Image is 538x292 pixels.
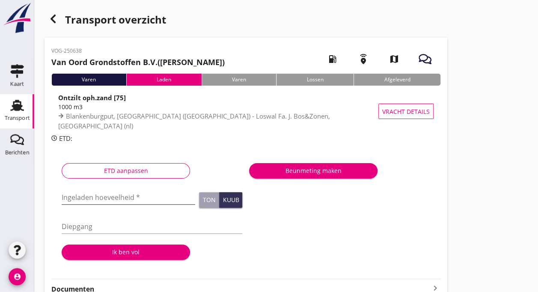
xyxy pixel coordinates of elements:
a: Ontzilt oph.zand [75]1000 m3Blankenburgput, [GEOGRAPHIC_DATA] ([GEOGRAPHIC_DATA]) - Loswal Fa. J.... [51,92,440,130]
strong: Van Oord Grondstoffen B.V. [51,57,158,67]
button: Kuub [219,192,242,208]
h2: ([PERSON_NAME]) [51,57,225,68]
span: Blankenburgput, [GEOGRAPHIC_DATA] ([GEOGRAPHIC_DATA]) - Loswal Fa. J. Bos&Zonen, [GEOGRAPHIC_DATA... [58,112,330,130]
div: Transport [5,115,30,121]
button: Vracht details [378,104,434,119]
button: ETD aanpassen [62,163,190,179]
div: Kuub [223,197,239,203]
span: ETD: [59,134,72,143]
div: Kaart [10,81,24,86]
input: Ingeladen hoeveelheid * [62,191,195,204]
img: logo-small.a267ee39.svg [2,2,33,34]
p: VOG-250638 [51,47,225,55]
button: Ik ben vol [62,244,190,260]
strong: Ontzilt oph.zand [75] [58,93,126,102]
div: Afgeleverd [354,74,440,86]
div: Berichten [5,149,30,155]
button: Ton [199,192,219,208]
button: Beunmeting maken [249,163,377,179]
i: map [382,47,406,71]
i: account_circle [9,268,26,285]
div: Lossen [276,74,354,86]
i: emergency_share [351,47,375,71]
div: Transport overzicht [45,10,447,31]
input: Diepgang [62,220,242,233]
div: Ton [202,197,215,203]
div: ETD aanpassen [69,166,183,175]
div: Ik ben vol [68,247,183,256]
div: 1000 m3 [58,102,382,111]
i: local_gas_station [321,47,345,71]
div: Laden [126,74,202,86]
span: Vracht details [382,107,430,116]
div: Varen [202,74,276,86]
div: Beunmeting maken [256,166,371,175]
div: Varen [51,74,126,86]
